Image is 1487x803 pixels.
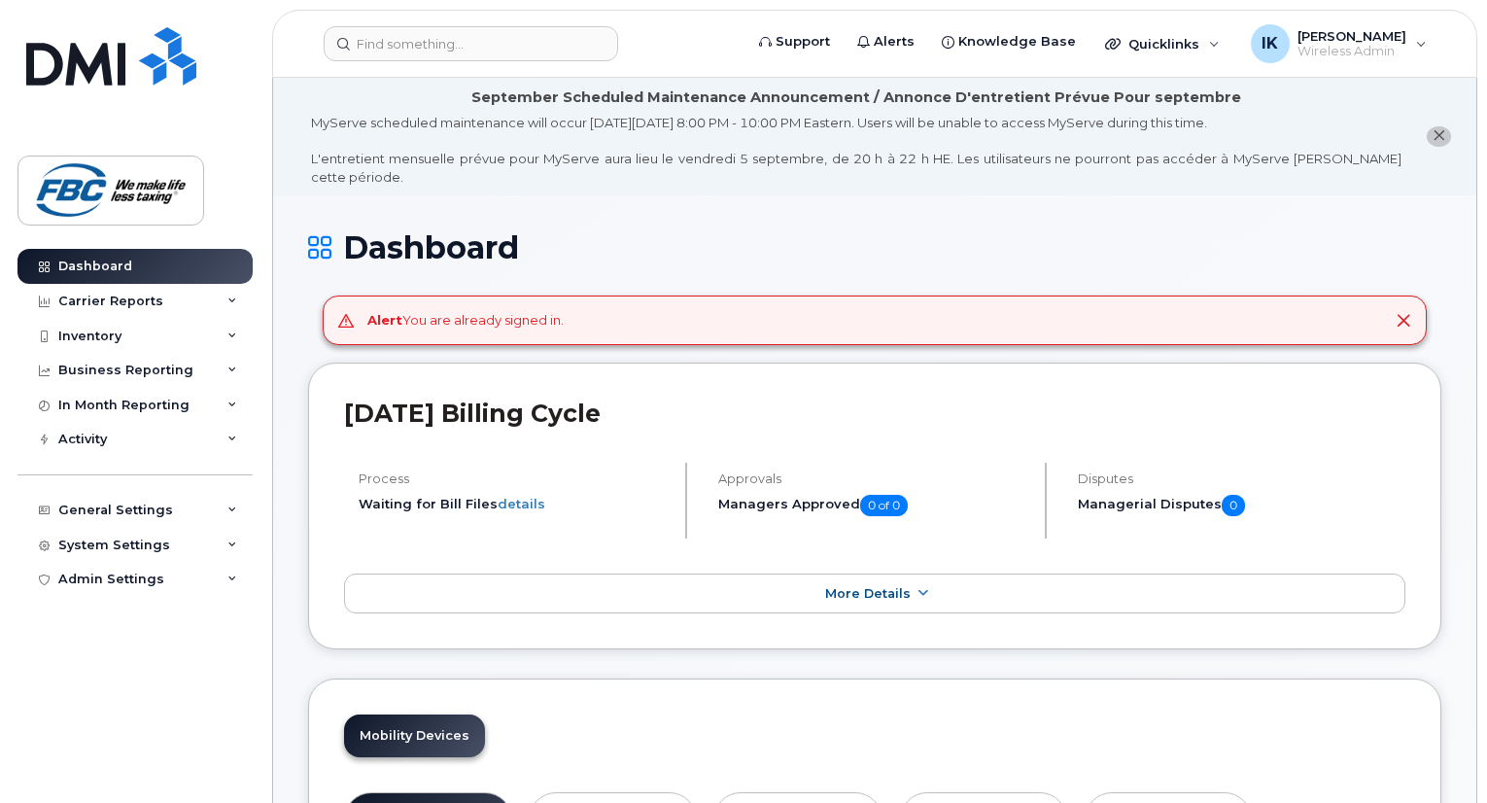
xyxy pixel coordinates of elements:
div: You are already signed in. [367,311,564,330]
div: September Scheduled Maintenance Announcement / Annonce D'entretient Prévue Pour septembre [471,87,1241,108]
h4: Disputes [1078,471,1405,486]
span: 0 of 0 [860,495,908,516]
a: Mobility Devices [344,715,485,757]
li: Waiting for Bill Files [359,495,669,513]
a: details [498,496,545,511]
strong: Alert [367,312,402,328]
h4: Approvals [718,471,1028,486]
h1: Dashboard [308,230,1441,264]
span: 0 [1222,495,1245,516]
h5: Managers Approved [718,495,1028,516]
h5: Managerial Disputes [1078,495,1405,516]
span: More Details [825,586,911,601]
h2: [DATE] Billing Cycle [344,399,1405,428]
button: close notification [1427,126,1451,147]
h4: Process [359,471,669,486]
div: MyServe scheduled maintenance will occur [DATE][DATE] 8:00 PM - 10:00 PM Eastern. Users will be u... [311,114,1401,186]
